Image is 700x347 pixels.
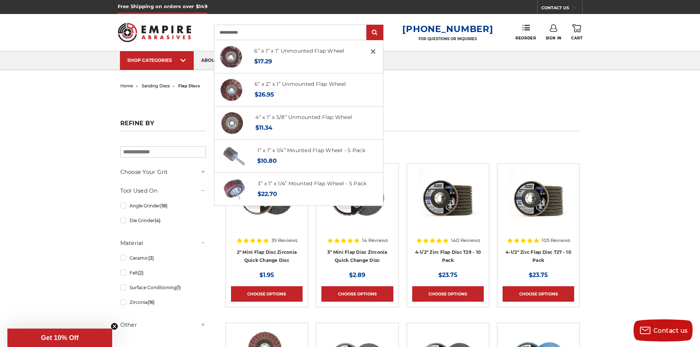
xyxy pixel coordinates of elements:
span: Get 10% Off [41,334,79,341]
a: 4-1/2" Zirc Flap Disc T29 - 10 Pack [415,249,481,263]
input: Submit [368,25,382,40]
span: $22.70 [258,190,277,197]
a: 6” x 1” x 1” Unmounted Flap Wheel [254,48,344,54]
button: Close teaser [111,323,118,330]
a: Reorder [515,24,536,40]
span: (3) [148,255,154,261]
span: 14 Reviews [362,238,388,243]
span: flap discs [178,83,200,88]
a: 3” x 1” x 1/4” Mounted Flap Wheel - 5 Pack [258,180,367,187]
a: 4” x 1” x 5/8” Unmounted Flap Wheel [255,114,352,120]
a: Choose Options [412,286,484,302]
a: 4-1/2" Zirc Flap Disc T27 - 10 Pack [506,249,571,263]
h1: flap discs [224,115,580,131]
span: $10.80 [257,157,277,164]
span: $11.34 [255,124,272,131]
a: Die Grinder [120,214,206,227]
button: Contact us [634,319,693,341]
a: 1” x 1” x 1/4” Mounted Flap Wheel - 5 Pack [257,147,365,154]
span: Contact us [654,327,688,334]
span: (16) [148,299,155,305]
a: 2" Mini Flap Disc Zirconia Quick Change Disc [237,249,297,263]
span: (2) [138,270,144,276]
h5: Material [120,239,206,248]
h5: Choose Your Grit [120,168,206,176]
a: Choose Options [231,286,303,302]
span: Cart [571,36,582,41]
a: Choose Options [321,286,393,302]
a: about us [194,51,232,70]
a: 3" Mini Flap Disc Zirconia Quick Change Disc [327,249,387,263]
a: [PHONE_NUMBER] [402,24,493,34]
a: Surface Conditioning [120,281,206,294]
h5: Tool Used On [120,186,206,195]
div: SHOP CATEGORIES [127,57,186,63]
span: $1.95 [259,271,274,278]
h5: Refine by [120,120,206,131]
span: $26.95 [255,91,274,98]
span: $23.75 [529,271,548,278]
span: $17.29 [254,58,272,65]
a: Felt [120,266,206,279]
span: (1) [176,285,181,290]
a: Close [367,46,379,57]
div: Get 10% OffClose teaser [7,329,112,347]
a: CONTACT US [541,4,582,14]
span: $2.89 [349,271,365,278]
img: 4" x 1" x 5/8" aluminum oxide unmounted flap wheel [220,111,245,136]
p: FOR QUESTIONS OR INQUIRIES [402,36,493,41]
span: $23.75 [438,271,458,278]
a: Ceramic [120,252,206,264]
img: Black Hawk 4-1/2" x 7/8" Flap Disc Type 27 - 10 Pack [509,169,568,228]
span: (4) [155,218,161,223]
a: Black Hawk 4-1/2" x 7/8" Flap Disc Type 27 - 10 Pack [503,169,574,241]
a: sanding discs [142,83,170,88]
span: Sign In [546,36,562,41]
a: 6” x 2” x 1” Unmounted Flap Wheel [255,81,346,87]
a: Choose Options [503,286,574,302]
a: 4.5" Black Hawk Zirconia Flap Disc 10 Pack [412,169,484,241]
a: Zirconia [120,296,206,309]
img: 6" x 1" x 1" unmounted flap wheel [218,44,244,69]
span: 39 Reviews [271,238,297,243]
span: 140 Reviews [451,238,480,243]
span: Reorder [515,36,536,41]
a: Angle Grinder [120,199,206,212]
a: home [120,83,133,88]
span: × [370,44,376,59]
img: 4.5" Black Hawk Zirconia Flap Disc 10 Pack [418,169,477,228]
h5: Other [120,320,206,329]
a: Cart [571,24,582,41]
img: 1” x 1” x 1/4” Mounted Flap Wheel - 5 Pack [221,144,246,169]
img: Mounted flap wheel with 1/4" Shank [222,177,247,202]
span: 105 Reviews [542,238,570,243]
img: Empire Abrasives [118,18,192,47]
span: (18) [160,203,168,208]
img: 6" x 2" x 1" unmounted flap wheel [219,77,244,102]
